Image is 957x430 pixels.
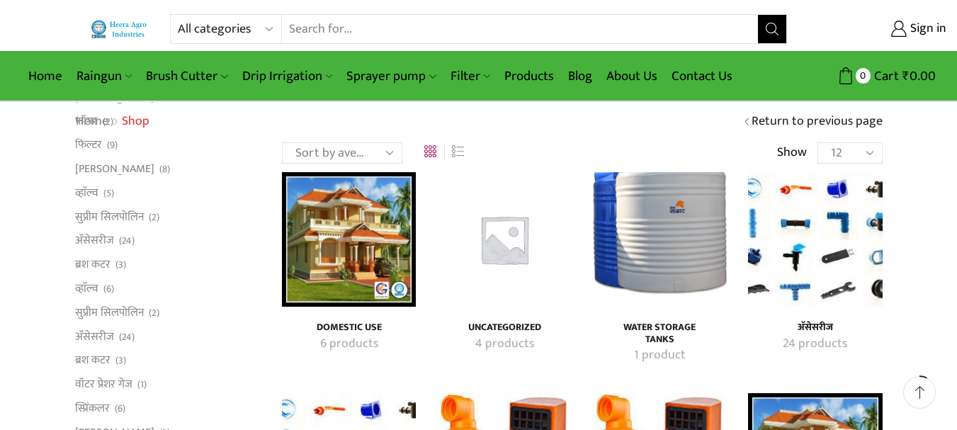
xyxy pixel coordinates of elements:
[758,15,786,43] button: Search button
[298,335,400,353] a: Visit product category Domestic Use
[75,373,132,397] a: वॉटर प्रेशर गेज
[103,282,114,296] span: (6)
[777,144,807,162] span: Show
[115,402,125,416] span: (6)
[282,172,416,306] a: Visit product category Domestic Use
[599,60,664,93] a: About Us
[21,60,69,93] a: Home
[339,60,443,93] a: Sprayer pump
[235,60,339,93] a: Drip Irrigation
[871,67,899,86] span: Cart
[75,324,114,349] a: अ‍ॅसेसरीज
[119,330,135,344] span: (24)
[856,68,871,83] span: 0
[282,172,416,306] img: Domestic Use
[764,322,866,334] h4: अ‍ॅसेसरीज
[902,65,936,87] bdi: 0.00
[608,322,711,346] a: Visit product category Water Storage Tanks
[902,65,910,87] span: ₹
[139,60,234,93] a: Brush Cutter
[593,172,727,306] a: Visit product category Water Storage Tanks
[453,322,555,334] h4: Uncategorized
[115,258,126,272] span: (3)
[119,234,135,248] span: (24)
[320,335,378,353] mark: 6 products
[748,172,882,306] a: Visit product category अ‍ॅसेसरीज
[75,157,154,181] a: [PERSON_NAME]
[593,172,727,306] img: Water Storage Tanks
[149,306,159,320] span: (2)
[298,322,400,334] h4: Domestic Use
[159,162,170,176] span: (8)
[437,172,571,306] a: Visit product category Uncategorized
[75,300,144,324] a: सुप्रीम सिलपोलिन
[149,210,159,225] span: (2)
[75,396,110,420] a: स्प्रिंकलर
[783,335,847,353] mark: 24 products
[298,322,400,334] a: Visit product category Domestic Use
[159,91,170,105] span: (8)
[75,133,102,157] a: फिल्टर
[75,181,98,205] a: व्हाॅल्व
[907,20,946,38] span: Sign in
[75,205,144,229] a: सुप्रीम सिलपोलिन
[282,142,402,164] select: Shop order
[437,172,571,306] img: Uncategorized
[801,63,936,89] a: 0 Cart ₹0.00
[75,349,111,373] a: ब्रश कटर
[752,113,883,131] a: Return to previous page
[475,335,534,353] mark: 4 products
[103,115,113,129] span: (2)
[634,346,686,365] mark: 1 product
[75,277,98,301] a: व्हाॅल्व
[107,138,118,152] span: (9)
[608,346,711,365] a: Visit product category Water Storage Tanks
[808,16,946,42] a: Sign in
[115,353,126,368] span: (3)
[443,60,497,93] a: Filter
[282,15,757,43] input: Search for...
[497,60,561,93] a: Products
[75,109,98,133] a: फॉगर
[608,322,711,346] h4: Water Storage Tanks
[453,322,555,334] a: Visit product category Uncategorized
[137,378,147,392] span: (1)
[69,60,139,93] a: Raingun
[75,229,114,253] a: अ‍ॅसेसरीज
[561,60,599,93] a: Blog
[764,322,866,334] a: Visit product category अ‍ॅसेसरीज
[453,335,555,353] a: Visit product category Uncategorized
[764,335,866,353] a: Visit product category अ‍ॅसेसरीज
[664,60,740,93] a: Contact Us
[103,186,114,200] span: (5)
[75,253,111,277] a: ब्रश कटर
[748,172,882,306] img: अ‍ॅसेसरीज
